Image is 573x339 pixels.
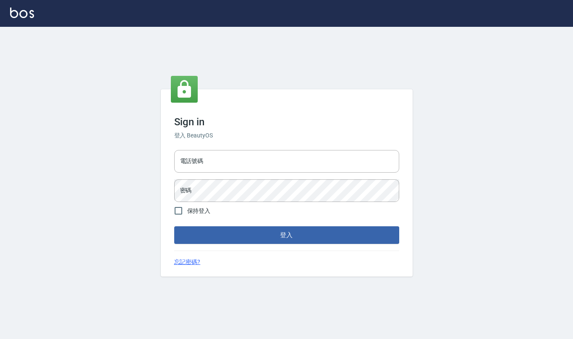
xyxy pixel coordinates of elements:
[187,207,211,215] span: 保持登入
[174,258,201,267] a: 忘記密碼?
[10,8,34,18] img: Logo
[174,116,399,128] h3: Sign in
[174,226,399,244] button: 登入
[174,131,399,140] h6: 登入 BeautyOS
